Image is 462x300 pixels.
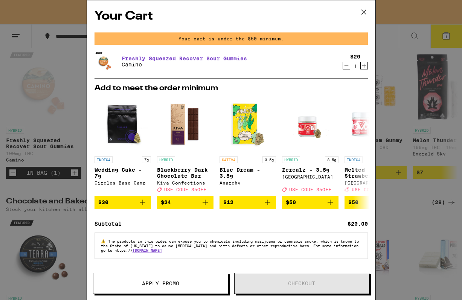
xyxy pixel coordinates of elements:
span: $50 [286,199,296,205]
a: Open page for Wedding Cake - 7g from Circles Base Camp [95,96,151,196]
button: Add to bag [345,196,401,209]
button: Apply Promo [93,273,228,294]
img: Anarchy - Blue Dream - 3.5g [220,96,276,152]
div: [GEOGRAPHIC_DATA] [345,180,401,185]
div: $20 [350,54,360,60]
div: $20.00 [348,221,368,226]
span: ⚠️ [101,239,108,243]
p: 3.5g [262,156,276,163]
div: 1 [350,63,360,69]
div: Kiva Confections [157,180,213,185]
p: Camino [122,62,247,68]
p: INDICA [345,156,363,163]
p: Blackberry Dark Chocolate Bar [157,167,213,179]
button: Decrement [343,62,350,69]
p: Zerealz - 3.5g [282,167,338,173]
button: Add to bag [95,196,151,209]
p: HYBRID [282,156,300,163]
div: Anarchy [220,180,276,185]
div: Subtotal [95,221,127,226]
span: $12 [223,199,233,205]
button: Add to bag [220,196,276,209]
span: $50 [348,199,358,205]
span: Apply Promo [142,281,179,286]
p: 7g [142,156,151,163]
a: Open page for Blue Dream - 3.5g from Anarchy [220,96,276,196]
p: SATIVA [220,156,238,163]
p: 3.5g [325,156,338,163]
button: Add to bag [157,196,213,209]
img: Kiva Confections - Blackberry Dark Chocolate Bar [157,96,213,152]
button: Increment [360,62,368,69]
button: Add to bag [282,196,338,209]
div: [GEOGRAPHIC_DATA] [282,174,338,179]
p: Melted Strawberries - 3.5g [345,167,401,179]
img: Ember Valley - Zerealz - 3.5g [282,96,338,152]
p: Blue Dream - 3.5g [220,167,276,179]
a: Freshly Squeezed Recover Sour Gummies [122,55,247,62]
span: USE CODE 35OFF [164,187,206,192]
div: Your cart is under the $50 minimum. [95,32,368,45]
a: [DOMAIN_NAME] [133,248,162,252]
button: Checkout [234,273,369,294]
h2: Add to meet the order minimum [95,85,368,92]
div: Circles Base Camp [95,180,151,185]
a: Open page for Melted Strawberries - 3.5g from Ember Valley [345,96,401,196]
h2: Your Cart [95,8,368,25]
p: Wedding Cake - 7g [95,167,151,179]
span: $30 [98,199,108,205]
img: Circles Base Camp - Wedding Cake - 7g [95,96,151,152]
img: Ember Valley - Melted Strawberries - 3.5g [345,96,401,152]
a: Open page for Blackberry Dark Chocolate Bar from Kiva Confections [157,96,213,196]
span: Checkout [288,281,315,286]
span: USE CODE 35OFF [352,187,394,192]
span: $24 [161,199,171,205]
span: USE CODE 35OFF [289,187,331,192]
p: HYBRID [157,156,175,163]
span: The products in this order can expose you to chemicals including marijuana or cannabis smoke, whi... [101,239,359,252]
a: Open page for Zerealz - 3.5g from Ember Valley [282,96,338,196]
img: Camino - Freshly Squeezed Recover Sour Gummies [95,51,116,72]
